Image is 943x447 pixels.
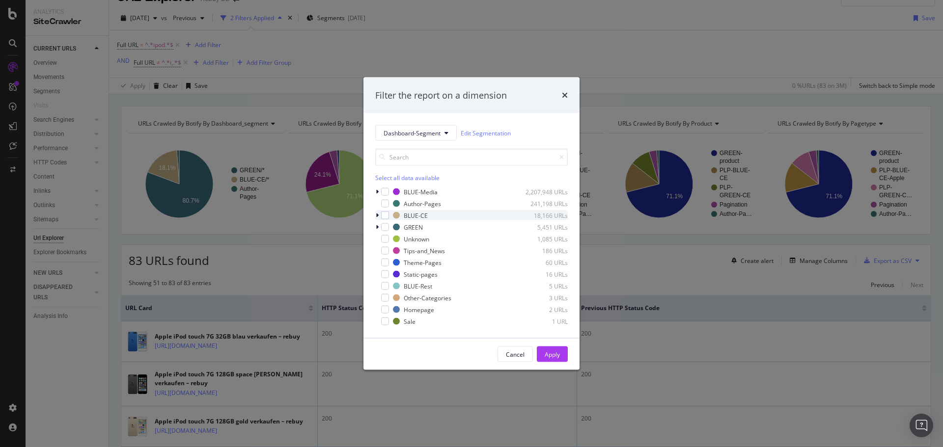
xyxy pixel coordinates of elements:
div: modal [363,77,580,370]
div: 241,198 URLs [520,199,568,208]
div: 1,085 URLs [520,235,568,243]
button: Dashboard-Segment [375,125,457,141]
input: Search [375,149,568,166]
div: Apply [545,350,560,358]
button: Cancel [498,346,533,362]
div: BLUE-Media [404,187,438,196]
div: 5,451 URLs [520,223,568,231]
div: Sale [404,317,416,325]
div: 18,166 URLs [520,211,568,219]
div: BLUE-CE [404,211,428,219]
div: 186 URLs [520,246,568,255]
div: 2,207,948 URLs [520,187,568,196]
a: Edit Segmentation [461,128,511,138]
div: 5 URLs [520,282,568,290]
div: 60 URLs [520,258,568,266]
div: Select all data available [375,174,568,182]
div: 2 URLs [520,305,568,314]
div: Tips-and_News [404,246,445,255]
div: Static-pages [404,270,438,278]
div: Author-Pages [404,199,441,208]
div: Homepage [404,305,434,314]
div: Unknown [404,235,429,243]
div: 3 URLs [520,293,568,302]
div: GREEN [404,223,423,231]
span: Dashboard-Segment [384,129,441,137]
div: Open Intercom Messenger [910,414,933,437]
div: times [562,89,568,102]
div: 1 URL [520,317,568,325]
div: BLUE-Rest [404,282,432,290]
div: Filter the report on a dimension [375,89,507,102]
div: Other-Categories [404,293,451,302]
div: 16 URLs [520,270,568,278]
div: Cancel [506,350,525,358]
div: Theme-Pages [404,258,442,266]
button: Apply [537,346,568,362]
